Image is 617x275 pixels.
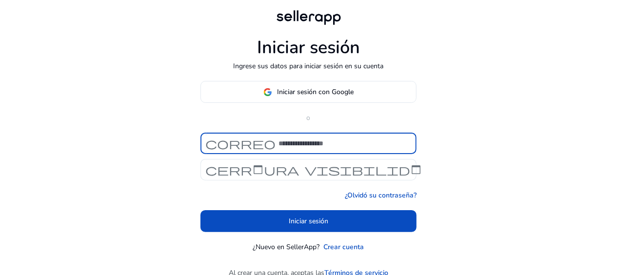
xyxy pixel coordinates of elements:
span: cerradura [205,164,299,176]
span: correo [205,137,276,149]
a: ¿Olvidó su contraseña? [345,190,417,200]
button: Iniciar sesión [200,210,417,232]
p: Ingrese sus datos para iniciar sesión en su cuenta [234,61,384,71]
p: ¿Nuevo en SellerApp? [253,242,320,252]
span: visibilidad [305,164,422,176]
button: Iniciar sesión con Google [200,81,417,103]
span: Iniciar sesión [289,216,328,226]
h1: Iniciar sesión [257,37,360,58]
p: o [200,113,417,123]
span: Iniciar sesión con Google [277,87,354,97]
img: google-logo.svg [263,88,272,97]
a: Crear cuenta [324,242,364,252]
